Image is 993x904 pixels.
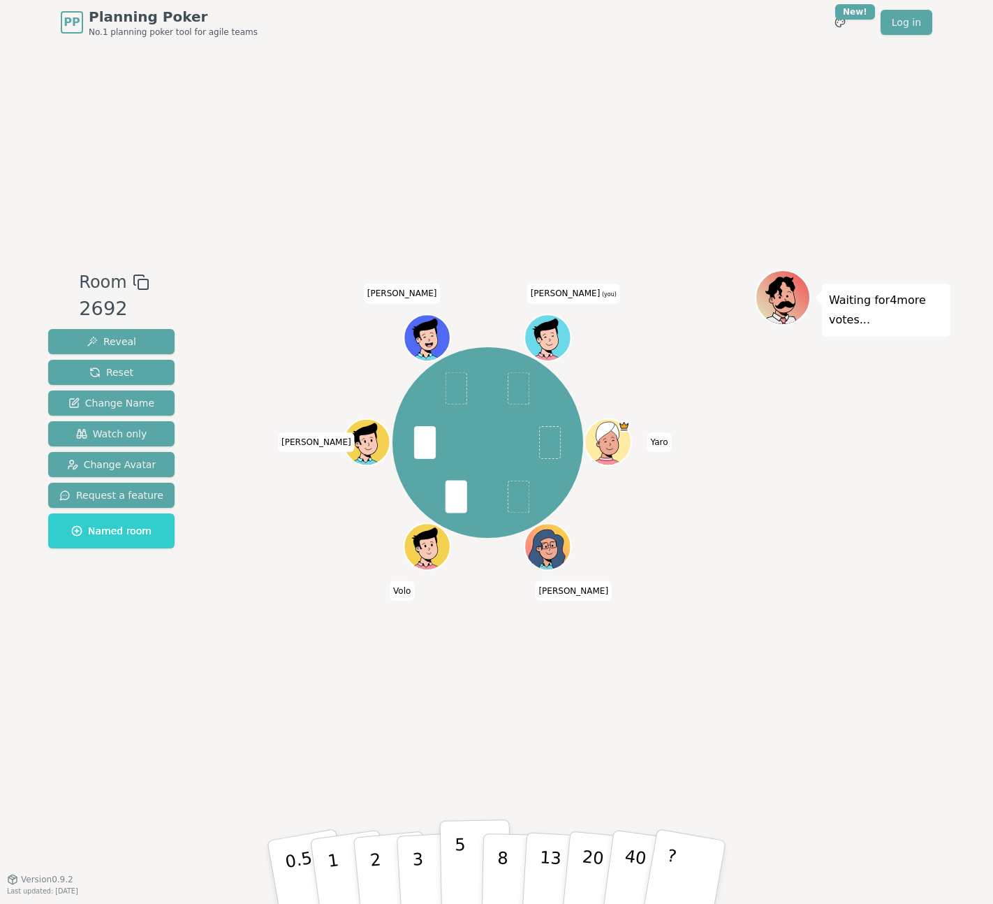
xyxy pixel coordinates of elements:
span: Request a feature [59,488,163,502]
button: Named room [48,513,175,548]
p: Waiting for 4 more votes... [829,291,943,330]
button: Click to change your avatar [527,316,570,359]
button: Request a feature [48,483,175,508]
a: Log in [881,10,932,35]
span: Planning Poker [89,7,258,27]
span: Click to change your name [364,284,441,304]
span: PP [64,14,80,31]
span: Click to change your name [535,581,612,601]
span: Room [79,270,126,295]
button: Reset [48,360,175,385]
span: Yaro is the host [619,421,631,432]
button: Version0.9.2 [7,874,73,885]
span: No.1 planning poker tool for agile teams [89,27,258,38]
button: Change Name [48,391,175,416]
div: New! [835,4,875,20]
button: Change Avatar [48,452,175,477]
span: Change Name [68,396,154,410]
span: Named room [71,524,152,538]
button: New! [827,10,853,35]
span: Watch only [76,427,147,441]
span: Click to change your name [647,432,672,452]
span: Click to change your name [527,284,620,304]
span: Click to change your name [390,581,414,601]
button: Watch only [48,421,175,446]
span: Reveal [87,335,136,349]
button: Reveal [48,329,175,354]
span: Click to change your name [278,432,355,452]
div: 2692 [79,295,149,323]
span: Change Avatar [67,458,156,472]
span: Last updated: [DATE] [7,887,78,895]
span: (you) [600,292,617,298]
span: Reset [89,365,133,379]
a: PPPlanning PokerNo.1 planning poker tool for agile teams [61,7,258,38]
span: Version 0.9.2 [21,874,73,885]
